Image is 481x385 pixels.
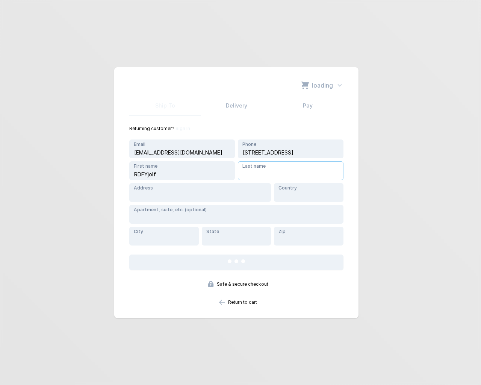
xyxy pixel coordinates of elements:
label: Zip [275,228,286,235]
span: loading [312,81,333,90]
label: City [131,228,143,235]
a: Return to cart [216,299,257,305]
button: loading [301,81,343,90]
label: Country [275,185,297,191]
label: Apartment, suite, etc. (optional) [131,206,207,213]
label: First name [131,163,157,170]
label: Phone [239,141,256,148]
span: Safe & secure checkout [217,281,268,287]
label: Address [131,185,153,191]
label: State [203,228,219,235]
label: Last name [239,163,266,170]
a: Pay [272,102,343,116]
span: Returning customer? [129,126,174,131]
a: Ship To [129,102,201,116]
a: Delivery [201,102,272,116]
label: Email [131,141,145,148]
button: Sign In [175,125,190,132]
